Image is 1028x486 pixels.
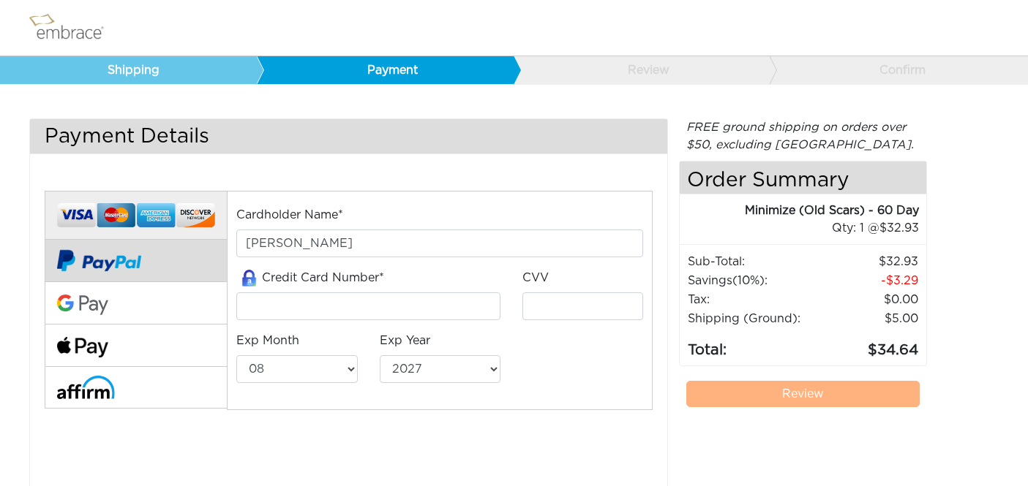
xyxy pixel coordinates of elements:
[686,381,920,407] a: Review
[815,252,920,271] td: 32.93
[815,271,920,290] td: 3.29
[687,290,814,309] td: Tax:
[236,270,262,286] img: amazon-lock.png
[513,56,770,84] a: Review
[732,275,765,286] span: (10%)
[815,290,920,309] td: 0.00
[57,240,141,282] img: paypal-v2.png
[26,10,121,46] img: logo.png
[57,376,115,398] img: affirm-logo.svg
[879,222,919,234] span: 32.93
[236,206,343,224] label: Cardholder Name*
[380,332,430,349] label: Exp Year
[687,328,814,362] td: Total:
[687,252,814,271] td: Sub-Total:
[57,199,215,232] img: credit-cards.png
[769,56,1026,84] a: Confirm
[815,328,920,362] td: 34.64
[698,219,919,237] div: 1 @
[236,332,299,349] label: Exp Month
[57,295,108,315] img: Google-Pay-Logo.svg
[687,309,814,328] td: Shipping (Ground):
[680,202,919,219] div: Minimize (Old Scars) - 60 Day
[256,56,513,84] a: Payment
[522,269,549,286] label: CVV
[679,118,927,153] div: FREE ground shipping on orders over $50, excluding [GEOGRAPHIC_DATA].
[815,309,920,328] td: $5.00
[30,119,667,153] h3: Payment Details
[236,269,384,287] label: Credit Card Number*
[687,271,814,290] td: Savings :
[57,337,108,358] img: fullApplePay.png
[680,162,926,194] h4: Order Summary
